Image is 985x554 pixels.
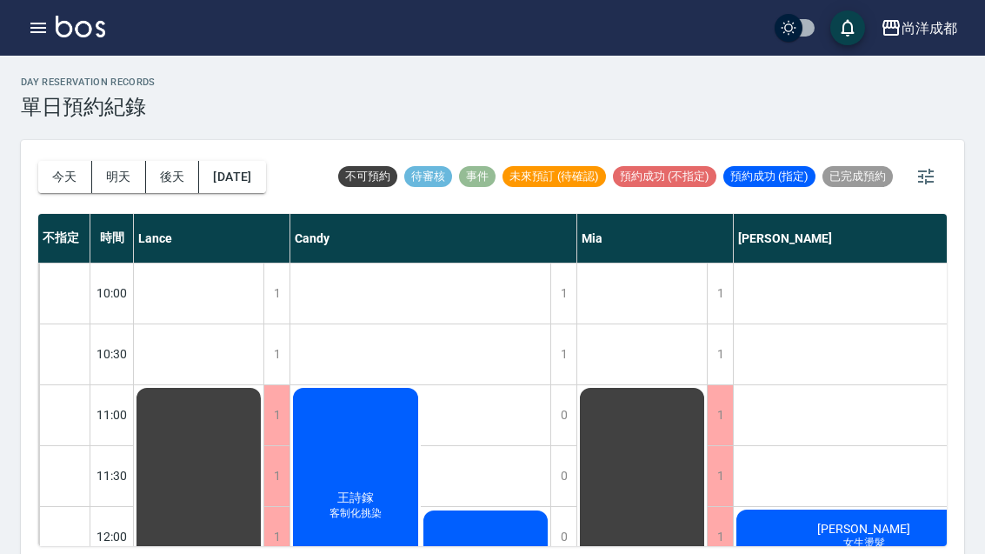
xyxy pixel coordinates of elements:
[814,522,914,536] span: [PERSON_NAME]
[550,385,576,445] div: 0
[56,16,105,37] img: Logo
[21,77,156,88] h2: day Reservation records
[290,214,577,263] div: Candy
[338,169,397,184] span: 不可預約
[830,10,865,45] button: save
[550,264,576,324] div: 1
[334,491,377,506] span: 王詩鎵
[263,264,290,324] div: 1
[90,324,134,384] div: 10:30
[134,214,290,263] div: Lance
[707,264,733,324] div: 1
[822,169,893,184] span: 已完成預約
[613,169,716,184] span: 預約成功 (不指定)
[723,169,815,184] span: 預約成功 (指定)
[840,536,888,551] span: 女生燙髮
[90,445,134,506] div: 11:30
[707,446,733,506] div: 1
[707,385,733,445] div: 1
[90,384,134,445] div: 11:00
[92,161,146,193] button: 明天
[577,214,734,263] div: Mia
[502,169,606,184] span: 未來預訂 (待確認)
[263,324,290,384] div: 1
[902,17,957,39] div: 尚洋成都
[326,506,385,521] span: 客制化挑染
[90,214,134,263] div: 時間
[263,385,290,445] div: 1
[459,169,496,184] span: 事件
[146,161,200,193] button: 後天
[263,446,290,506] div: 1
[550,324,576,384] div: 1
[199,161,265,193] button: [DATE]
[21,95,156,119] h3: 單日預約紀錄
[38,161,92,193] button: 今天
[404,169,452,184] span: 待審核
[707,324,733,384] div: 1
[550,446,576,506] div: 0
[38,214,90,263] div: 不指定
[874,10,964,46] button: 尚洋成都
[90,263,134,324] div: 10:00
